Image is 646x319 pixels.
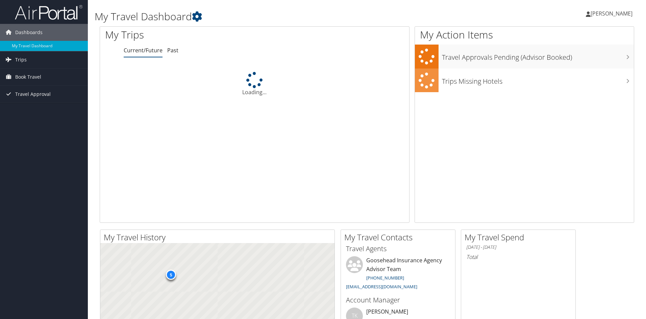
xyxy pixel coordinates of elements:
[15,86,51,103] span: Travel Approval
[466,253,570,261] h6: Total
[442,73,634,86] h3: Trips Missing Hotels
[346,295,450,305] h3: Account Manager
[15,4,82,20] img: airportal-logo.png
[591,10,632,17] span: [PERSON_NAME]
[465,232,575,243] h2: My Travel Spend
[343,256,453,292] li: Goosehead Insurance Agency Advisor Team
[344,232,455,243] h2: My Travel Contacts
[105,28,275,42] h1: My Trips
[442,49,634,62] h3: Travel Approvals Pending (Advisor Booked)
[167,47,178,54] a: Past
[346,284,417,290] a: [EMAIL_ADDRESS][DOMAIN_NAME]
[104,232,334,243] h2: My Travel History
[166,270,176,280] div: 5
[15,69,41,85] span: Book Travel
[346,244,450,254] h3: Travel Agents
[366,275,404,281] a: [PHONE_NUMBER]
[586,3,639,24] a: [PERSON_NAME]
[15,51,27,68] span: Trips
[415,45,634,69] a: Travel Approvals Pending (Advisor Booked)
[15,24,43,41] span: Dashboards
[415,69,634,92] a: Trips Missing Hotels
[100,72,409,96] div: Loading...
[95,9,458,24] h1: My Travel Dashboard
[466,244,570,250] h6: [DATE] - [DATE]
[124,47,163,54] a: Current/Future
[415,28,634,42] h1: My Action Items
